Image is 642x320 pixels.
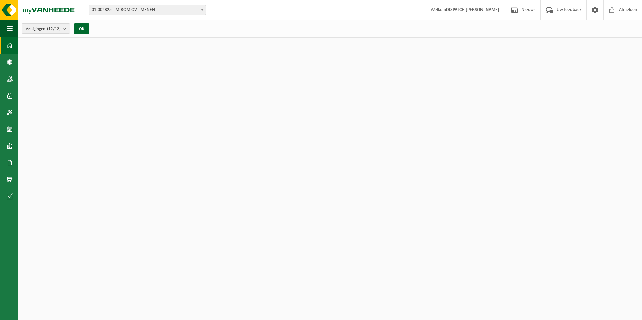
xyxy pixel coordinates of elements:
[22,23,70,34] button: Vestigingen(12/12)
[26,24,61,34] span: Vestigingen
[47,26,61,31] count: (12/12)
[74,23,89,34] button: OK
[89,5,206,15] span: 01-002325 - MIROM OV - MENEN
[446,7,499,12] strong: DISPATCH [PERSON_NAME]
